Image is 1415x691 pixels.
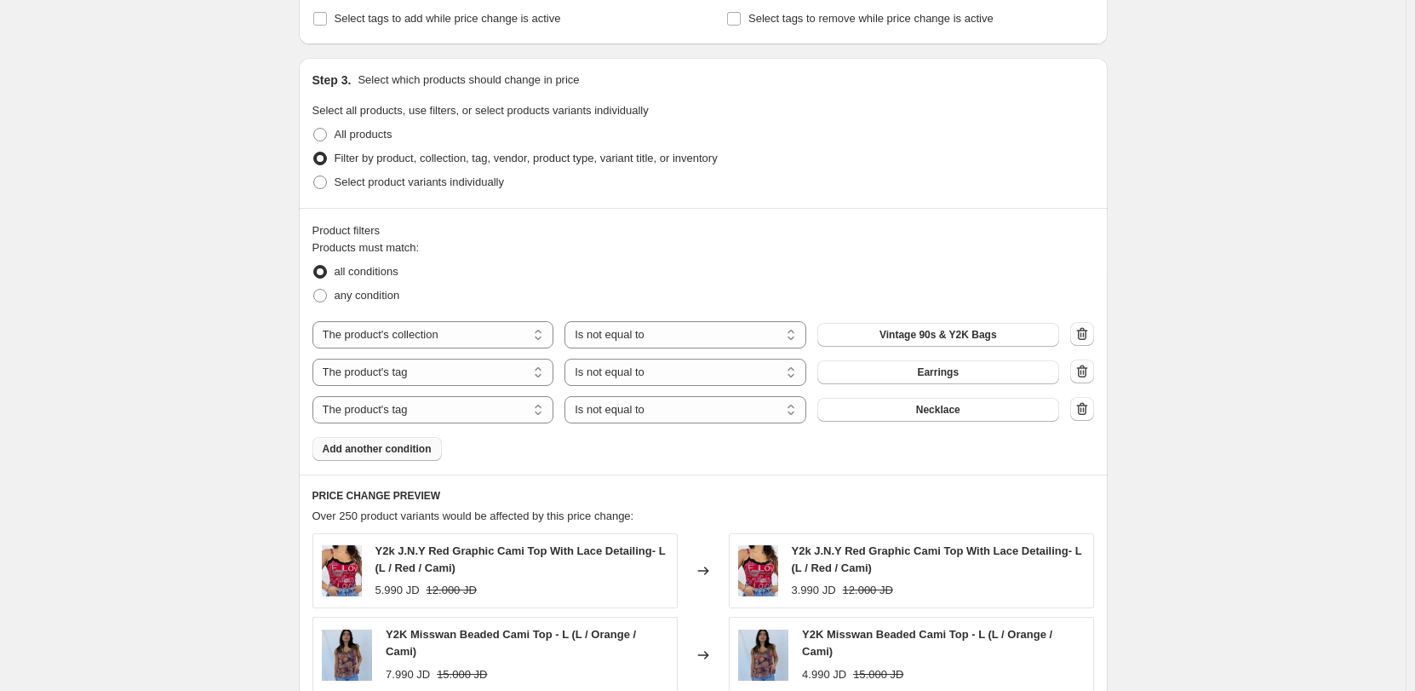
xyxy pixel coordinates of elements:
[817,398,1059,422] button: Necklace
[386,666,430,683] div: 7.990 JD
[853,666,903,683] strike: 15.000 JD
[323,442,432,456] span: Add another condition
[748,12,994,25] span: Select tags to remove while price change is active
[312,72,352,89] h2: Step 3.
[437,666,487,683] strike: 15.000 JD
[427,582,477,599] strike: 12.000 JD
[322,545,362,596] img: 17E250BA-B89E-44A3-8A00-0195BF93C7BB_80x.jpg
[802,666,846,683] div: 4.990 JD
[802,628,1052,658] span: Y2K Misswan Beaded Cami Top - L (L / Orange / Cami)
[335,12,561,25] span: Select tags to add while price change is active
[322,630,373,681] img: 8819241D-4305-4F31-A141-61FFD1C34776_80x.jpg
[312,241,420,254] span: Products must match:
[792,544,1082,574] span: Y2k J.N.Y Red Graphic Cami Top With Lace Detailing- L (L / Red / Cami)
[335,289,400,302] span: any condition
[358,72,579,89] p: Select which products should change in price
[335,265,398,278] span: all conditions
[312,437,442,461] button: Add another condition
[386,628,636,658] span: Y2K Misswan Beaded Cami Top - L (L / Orange / Cami)
[335,152,718,164] span: Filter by product, collection, tag, vendor, product type, variant title, or inventory
[335,176,504,188] span: Select product variants individually
[312,510,634,522] span: Over 250 product variants would be affected by this price change:
[738,545,778,596] img: 17E250BA-B89E-44A3-8A00-0195BF93C7BB_80x.jpg
[375,544,666,574] span: Y2k J.N.Y Red Graphic Cami Top With Lace Detailing- L (L / Red / Cami)
[335,128,392,141] span: All products
[879,328,997,342] span: Vintage 90s & Y2K Bags
[792,582,836,599] div: 3.990 JD
[312,222,1094,239] div: Product filters
[312,489,1094,503] h6: PRICE CHANGE PREVIEW
[843,582,893,599] strike: 12.000 JD
[817,323,1059,347] button: Vintage 90s & Y2K Bags
[312,104,649,117] span: Select all products, use filters, or select products variants individually
[375,582,420,599] div: 5.990 JD
[916,403,960,417] span: Necklace
[738,630,789,681] img: 8819241D-4305-4F31-A141-61FFD1C34776_80x.jpg
[817,360,1059,384] button: Earrings
[917,366,959,379] span: Earrings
